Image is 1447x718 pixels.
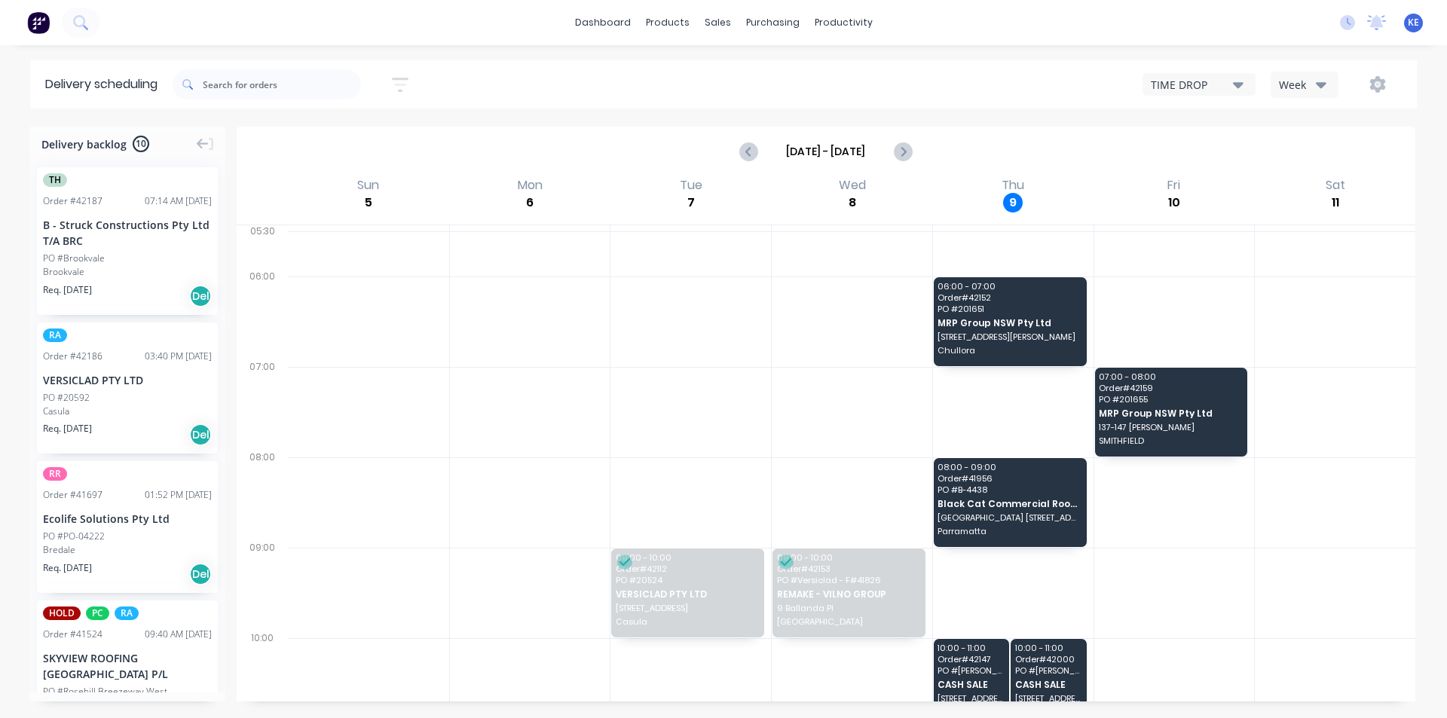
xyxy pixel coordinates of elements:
span: Chullora [938,346,1081,355]
div: Order # 42186 [43,350,102,363]
span: 137-147 [PERSON_NAME] [1099,423,1242,432]
div: PO #Rosehill Breezeway West [43,685,167,698]
span: [GEOGRAPHIC_DATA] [777,617,920,626]
div: B - Struck Constructions Pty Ltd T/A BRC [43,217,212,249]
div: TIME DROP [1151,77,1233,93]
span: Order # 42153 [777,564,920,573]
span: Req. [DATE] [43,422,92,435]
div: 8 [843,193,862,212]
span: Order # 42000 [1015,655,1081,664]
button: TIME DROP [1143,73,1256,96]
span: Order # 42152 [938,293,1081,302]
div: PO #PO-04222 [43,530,105,543]
span: [STREET_ADDRESS] [938,694,1004,703]
span: KE [1408,16,1419,29]
span: PO # 201651 [938,304,1081,313]
div: 07:00 [237,358,288,448]
span: [GEOGRAPHIC_DATA] [STREET_ADDRESS][PERSON_NAME] ([STREET_ADDRESS][PERSON_NAME] ) [938,513,1081,522]
div: Week [1279,77,1323,93]
span: SMITHFIELD [1099,436,1242,445]
span: RR [43,467,67,481]
span: VERSICLAD PTY LTD [616,589,759,599]
div: Bredale [43,543,212,557]
span: Req. [DATE] [43,283,92,297]
span: PC [86,606,109,620]
span: 08:00 - 09:00 [938,463,1081,472]
span: 10:00 - 11:00 [1015,643,1081,652]
span: PO # [PERSON_NAME] [938,666,1004,675]
div: Sun [353,178,384,193]
div: 07:14 AM [DATE] [145,194,212,208]
div: Sat [1321,178,1350,193]
div: Mon [513,178,547,193]
div: 5 [359,193,378,212]
span: MRP Group NSW Pty Ltd [938,318,1081,328]
div: Order # 41524 [43,628,102,641]
span: 09:00 - 10:00 [616,553,759,562]
span: PO # Versiclad - F#41826 [777,576,920,585]
span: Delivery backlog [41,136,127,152]
span: 9 Ballanda Pl [777,603,920,613]
div: Del [189,563,212,585]
span: CASH SALE [938,680,1004,689]
div: 10 [1164,193,1184,212]
span: 10:00 - 11:00 [938,643,1004,652]
div: 01:52 PM [DATE] [145,488,212,502]
div: 09:40 AM [DATE] [145,628,212,641]
div: 08:00 [237,448,288,539]
span: [STREET_ADDRESS] [616,603,759,613]
img: Factory [27,11,50,34]
span: Order # 42147 [938,655,1004,664]
span: MRP Group NSW Pty Ltd [1099,408,1242,418]
span: Order # 41956 [938,474,1081,483]
span: [STREET_ADDRESS][PERSON_NAME] [938,332,1081,341]
span: PO # 20524 [616,576,759,585]
span: PO # [PERSON_NAME] [1015,666,1081,675]
div: 6 [520,193,540,212]
div: 7 [681,193,701,212]
div: Casula [43,405,212,418]
a: dashboard [567,11,638,34]
span: [STREET_ADDRESS] [1015,694,1081,703]
span: Order # 42112 [616,564,759,573]
span: REMAKE - VILNO GROUP [777,589,920,599]
div: Order # 42187 [43,194,102,208]
div: Thu [997,178,1029,193]
span: 10 [133,136,149,152]
div: products [638,11,697,34]
span: RA [115,606,139,620]
div: SKYVIEW ROOFING [GEOGRAPHIC_DATA] P/L [43,650,212,682]
span: RA [43,328,67,342]
div: 06:00 [237,267,288,358]
span: Black Cat Commercial Roofing Pty Ltd [938,499,1081,509]
div: Ecolife Solutions Pty Ltd [43,511,212,527]
span: Casula [616,617,759,626]
span: Req. [DATE] [43,561,92,575]
button: Week [1271,72,1338,98]
span: 09:00 - 10:00 [777,553,920,562]
span: 07:00 - 08:00 [1099,372,1242,381]
span: Order # 42159 [1099,383,1242,393]
div: purchasing [739,11,807,34]
span: TH [43,173,67,187]
div: PO #20592 [43,391,90,405]
span: 06:00 - 07:00 [938,282,1081,291]
span: HOLD [43,606,81,620]
div: productivity [807,11,880,34]
div: 9 [1003,193,1023,212]
div: Del [189,423,212,446]
span: PO # B-4438 [938,485,1081,494]
input: Search for orders [203,69,361,99]
span: CASH SALE [1015,680,1081,689]
div: PO #Brookvale [43,252,105,265]
div: 05:30 [237,222,288,267]
div: 03:40 PM [DATE] [145,350,212,363]
span: PO # 201655 [1099,395,1242,404]
div: Del [189,285,212,307]
span: Parramatta [938,527,1081,536]
div: Fri [1163,178,1185,193]
div: Wed [834,178,870,193]
div: VERSICLAD PTY LTD [43,372,212,388]
div: Brookvale [43,265,212,279]
div: 11 [1326,193,1345,212]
